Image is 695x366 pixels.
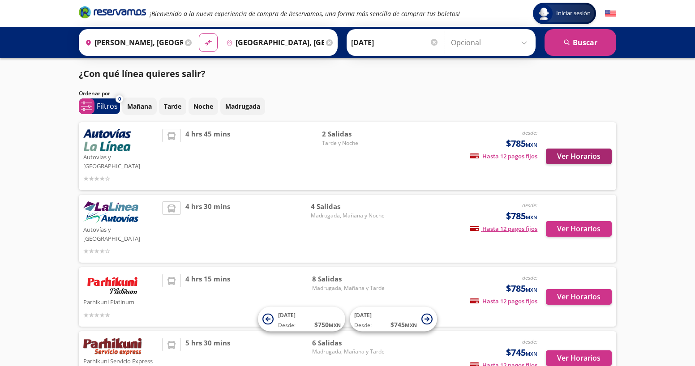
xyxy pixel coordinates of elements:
[79,67,206,81] p: ¿Con qué línea quieres salir?
[118,95,121,103] span: 0
[546,350,612,366] button: Ver Horarios
[605,8,616,19] button: English
[470,152,537,160] span: Hasta 12 pagos fijos
[354,311,372,319] span: [DATE]
[150,9,460,18] em: ¡Bienvenido a la nueva experiencia de compra de Reservamos, una forma más sencilla de comprar tus...
[97,101,118,111] p: Filtros
[522,338,537,345] em: desde:
[185,201,230,256] span: 4 hrs 30 mins
[350,307,437,332] button: [DATE]Desde:$745MXN
[312,348,385,356] span: Madrugada, Mañana y Tarde
[185,129,230,183] span: 4 hrs 45 mins
[526,286,537,293] small: MXN
[312,284,385,292] span: Madrugada, Mañana y Tarde
[189,98,218,115] button: Noche
[79,5,146,21] a: Brand Logo
[278,311,296,319] span: [DATE]
[522,201,537,209] em: desde:
[470,297,537,305] span: Hasta 12 pagos fijos
[546,289,612,305] button: Ver Horarios
[311,212,385,220] span: Madrugada, Mañana y Noche
[223,31,324,54] input: Buscar Destino
[451,31,531,54] input: Opcional
[122,98,157,115] button: Mañana
[258,307,345,332] button: [DATE]Desde:$750MXN
[83,201,138,224] img: Autovías y La Línea
[311,201,385,212] span: 4 Salidas
[526,214,537,221] small: MXN
[79,98,120,114] button: 0Filtros
[83,274,142,296] img: Parhikuni Platinum
[405,322,417,328] small: MXN
[506,282,537,295] span: $785
[526,350,537,357] small: MXN
[193,102,213,111] p: Noche
[546,149,612,164] button: Ver Horarios
[546,221,612,237] button: Ver Horarios
[312,274,385,284] span: 8 Salidas
[522,274,537,281] em: desde:
[164,102,181,111] p: Tarde
[354,321,372,329] span: Desde:
[545,29,616,56] button: Buscar
[220,98,265,115] button: Madrugada
[314,320,341,329] span: $ 750
[312,338,385,348] span: 6 Salidas
[127,102,152,111] p: Mañana
[506,346,537,359] span: $745
[470,225,537,233] span: Hasta 12 pagos fijos
[79,89,110,98] p: Ordenar por
[506,137,537,150] span: $785
[390,320,417,329] span: $ 745
[322,139,385,147] span: Tarde y Noche
[83,224,158,243] p: Autovías y [GEOGRAPHIC_DATA]
[278,321,296,329] span: Desde:
[159,98,186,115] button: Tarde
[225,102,260,111] p: Madrugada
[553,9,594,18] span: Iniciar sesión
[322,129,385,139] span: 2 Salidas
[83,338,142,356] img: Parhikuni Servicio Express
[506,209,537,223] span: $785
[83,151,158,170] p: Autovías y [GEOGRAPHIC_DATA]
[83,355,158,366] p: Parhikuni Servicio Express
[82,31,183,54] input: Buscar Origen
[522,129,537,136] em: desde:
[185,274,230,320] span: 4 hrs 15 mins
[83,129,131,151] img: Autovías y La Línea
[329,322,341,328] small: MXN
[79,5,146,19] i: Brand Logo
[83,296,158,307] p: Parhikuni Platinum
[351,31,439,54] input: Elegir Fecha
[526,141,537,148] small: MXN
